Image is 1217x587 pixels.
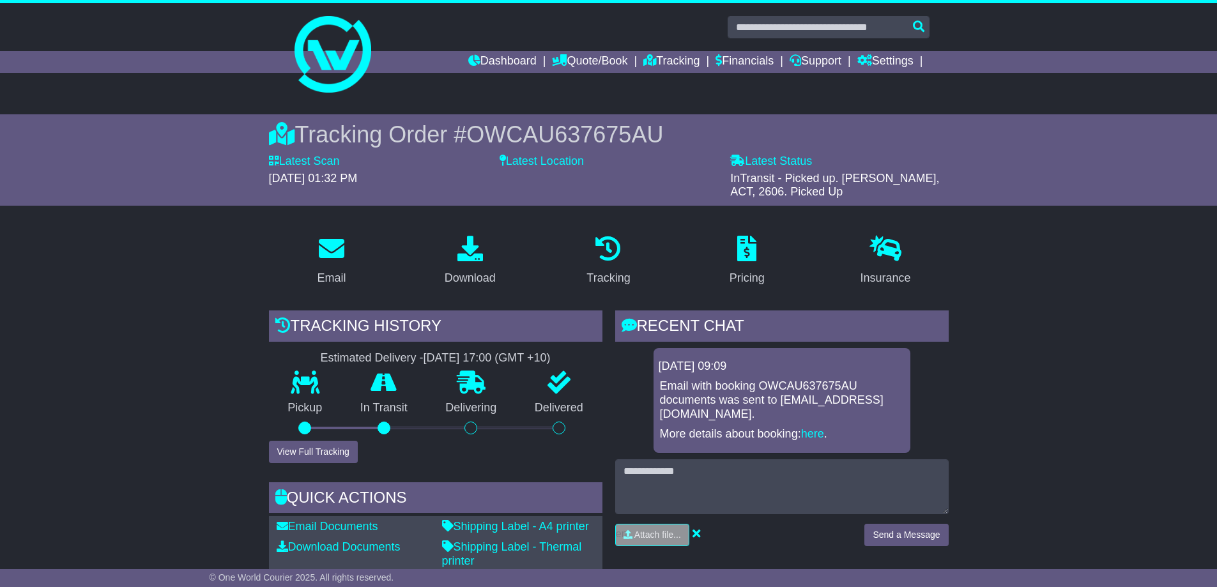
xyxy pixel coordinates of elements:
[643,51,700,73] a: Tracking
[790,51,841,73] a: Support
[730,270,765,287] div: Pricing
[552,51,627,73] a: Quote/Book
[269,482,602,517] div: Quick Actions
[466,121,663,148] span: OWCAU637675AU
[427,401,516,415] p: Delivering
[277,520,378,533] a: Email Documents
[341,401,427,415] p: In Transit
[660,427,904,441] p: More details about booking: .
[317,270,346,287] div: Email
[801,427,824,440] a: here
[615,310,949,345] div: RECENT CHAT
[442,520,589,533] a: Shipping Label - A4 printer
[269,441,358,463] button: View Full Tracking
[730,155,812,169] label: Latest Status
[210,572,394,583] span: © One World Courier 2025. All rights reserved.
[586,270,630,287] div: Tracking
[660,379,904,421] p: Email with booking OWCAU637675AU documents was sent to [EMAIL_ADDRESS][DOMAIN_NAME].
[861,270,911,287] div: Insurance
[269,401,342,415] p: Pickup
[269,310,602,345] div: Tracking history
[864,524,948,546] button: Send a Message
[468,51,537,73] a: Dashboard
[578,231,638,291] a: Tracking
[269,121,949,148] div: Tracking Order #
[659,360,905,374] div: [DATE] 09:09
[442,540,582,567] a: Shipping Label - Thermal printer
[269,172,358,185] span: [DATE] 01:32 PM
[269,351,602,365] div: Estimated Delivery -
[852,231,919,291] a: Insurance
[445,270,496,287] div: Download
[516,401,602,415] p: Delivered
[716,51,774,73] a: Financials
[730,172,939,199] span: InTransit - Picked up. [PERSON_NAME], ACT, 2606. Picked Up
[424,351,551,365] div: [DATE] 17:00 (GMT +10)
[857,51,914,73] a: Settings
[269,155,340,169] label: Latest Scan
[500,155,584,169] label: Latest Location
[721,231,773,291] a: Pricing
[436,231,504,291] a: Download
[309,231,354,291] a: Email
[277,540,401,553] a: Download Documents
